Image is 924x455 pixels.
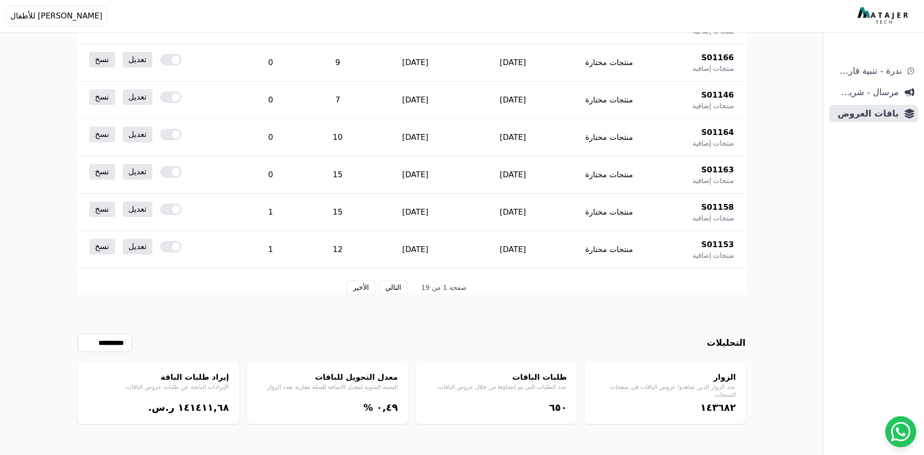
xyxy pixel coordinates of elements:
[376,402,398,413] bdi: ۰,٤٩
[347,280,375,295] button: الأخير
[857,7,910,25] img: MatajerTech Logo
[309,194,366,231] td: 15
[232,194,309,231] td: 1
[464,156,562,194] td: [DATE]
[123,89,152,105] a: تعديل
[379,280,408,295] button: التالي
[701,127,734,138] span: S01164
[232,231,309,269] td: 1
[89,164,115,180] a: نسخ
[89,239,115,254] a: نسخ
[367,119,464,156] td: [DATE]
[232,82,309,119] td: 0
[89,127,115,142] a: نسخ
[692,176,734,185] span: منتجات إضافية
[367,194,464,231] td: [DATE]
[692,64,734,73] span: منتجات إضافية
[701,239,734,251] span: S01153
[833,64,902,78] span: ندرة - تنبية قارب علي النفاذ
[6,6,107,26] button: [PERSON_NAME] للأطفال
[309,44,366,82] td: 9
[89,89,115,105] a: نسخ
[701,202,734,213] span: S01158
[464,119,562,156] td: [DATE]
[594,371,736,383] h4: الزوار
[89,52,115,67] a: نسخ
[594,383,736,399] p: عدد الزوار الذين شاهدوا عروض الباقات في صفحات المنتجات
[367,156,464,194] td: [DATE]
[562,119,657,156] td: منتجات مختارة
[562,194,657,231] td: منتجات مختارة
[562,44,657,82] td: منتجات مختارة
[123,164,152,180] a: تعديل
[692,138,734,148] span: منتجات إضافية
[87,371,229,383] h4: إيراد طلبات الباقة
[256,383,398,391] p: النسبة المئوية لمعدل الاضافة للسلة مقارنة بعدد الزوار
[123,127,152,142] a: تعديل
[464,194,562,231] td: [DATE]
[425,383,567,391] p: عدد الطلبات التي تم إنشاؤها من خلال عروض الباقات
[415,283,472,292] span: صفحة 1 من 19
[256,371,398,383] h4: معدل التحويل للباقات
[363,402,373,413] span: %
[425,371,567,383] h4: طلبات الباقات
[232,44,309,82] td: 0
[833,107,899,120] span: باقات العروض
[464,44,562,82] td: [DATE]
[123,202,152,217] a: تعديل
[309,119,366,156] td: 10
[692,101,734,111] span: منتجات إضافية
[692,213,734,223] span: منتجات إضافية
[309,82,366,119] td: 7
[562,156,657,194] td: منتجات مختارة
[367,82,464,119] td: [DATE]
[10,10,102,22] span: [PERSON_NAME] للأطفال
[701,52,734,64] span: S01166
[692,251,734,260] span: منتجات إضافية
[232,119,309,156] td: 0
[232,156,309,194] td: 0
[833,85,899,99] span: مرسال - شريط دعاية
[123,52,152,67] a: تعديل
[562,82,657,119] td: منتجات مختارة
[464,82,562,119] td: [DATE]
[701,164,734,176] span: S01163
[425,401,567,414] div: ٦٥۰
[123,239,152,254] a: تعديل
[178,402,229,413] bdi: ١٤١٤١١,٦٨
[464,231,562,269] td: [DATE]
[309,156,366,194] td: 15
[701,89,734,101] span: S01146
[367,231,464,269] td: [DATE]
[707,336,746,350] h3: التحليلات
[309,231,366,269] td: 12
[148,402,174,413] span: ر.س.
[87,383,229,391] p: الإيرادات الناتجة عن طلبات عروض الباقات
[89,202,115,217] a: نسخ
[562,231,657,269] td: منتجات مختارة
[594,401,736,414] div: ١٤۳٦٨٢
[367,44,464,82] td: [DATE]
